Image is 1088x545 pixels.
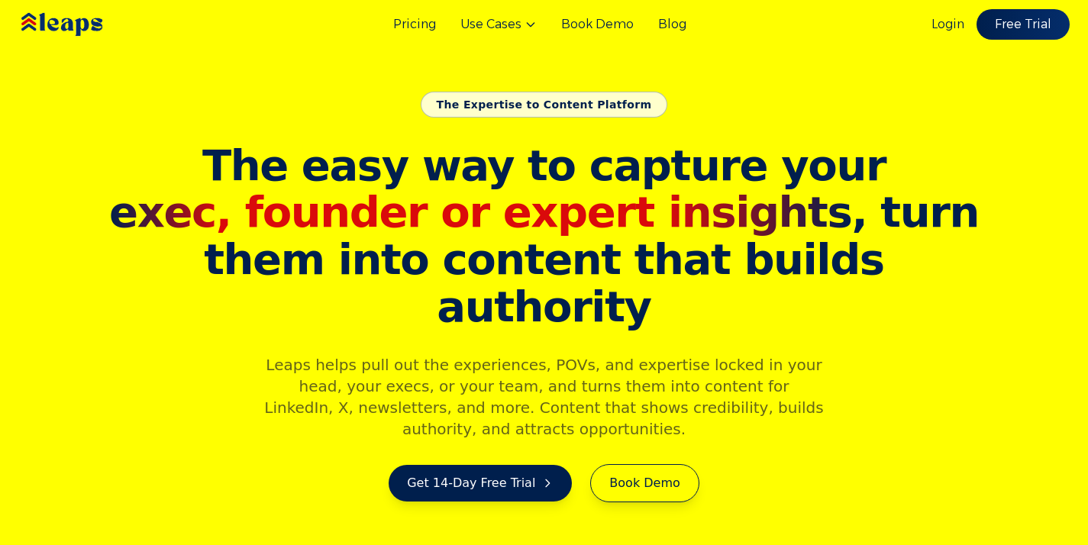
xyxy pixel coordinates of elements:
a: Pricing [393,15,436,34]
div: The Expertise to Content Platform [421,92,668,118]
a: Login [931,15,964,34]
span: The easy way to capture your [202,140,886,190]
a: Free Trial [977,9,1070,40]
span: exec, founder or expert insights [109,187,851,237]
a: Book Demo [561,15,634,34]
button: Use Cases [460,15,537,34]
a: Get 14-Day Free Trial [389,465,572,501]
span: , turn [105,189,984,236]
p: Leaps helps pull out the experiences, POVs, and expertise locked in your head, your execs, or you... [251,354,838,440]
a: Book Demo [590,464,699,502]
img: Leaps Logo [18,2,148,47]
a: Blog [658,15,686,34]
span: them into content that builds authority [105,236,984,330]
